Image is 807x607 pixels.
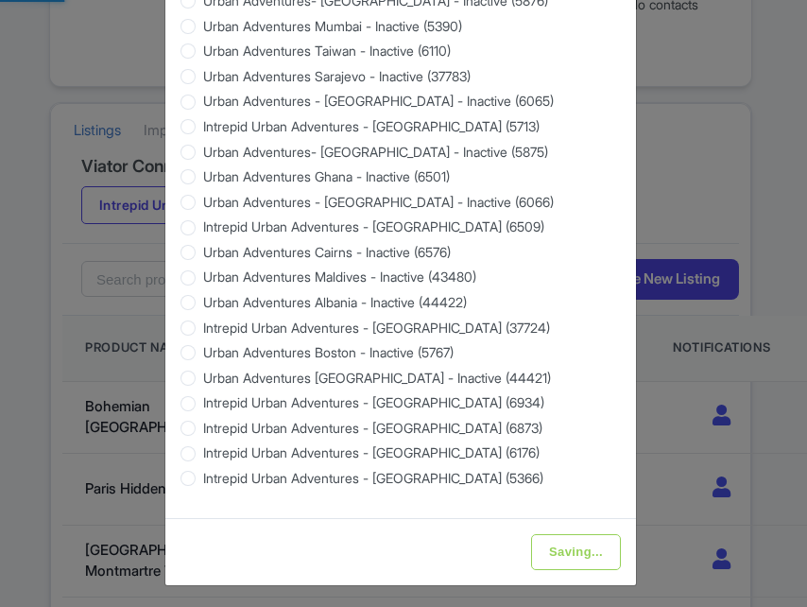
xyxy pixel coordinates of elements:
label: Urban Adventures Mumbai - Inactive (5390) [203,16,462,36]
label: Urban Adventures Boston - Inactive (5767) [203,342,454,362]
label: Intrepid Urban Adventures - [GEOGRAPHIC_DATA] (5713) [203,116,540,136]
label: Intrepid Urban Adventures - [GEOGRAPHIC_DATA] (6934) [203,392,544,412]
label: Urban Adventures- [GEOGRAPHIC_DATA] - Inactive (5875) [203,142,548,162]
input: Saving... [531,534,621,570]
label: Intrepid Urban Adventures - [GEOGRAPHIC_DATA] (5366) [203,468,543,488]
label: Urban Adventures Sarajevo - Inactive (37783) [203,66,471,86]
label: Urban Adventures Taiwan - Inactive (6110) [203,41,451,61]
label: Urban Adventures Ghana - Inactive (6501) [203,166,450,186]
label: Intrepid Urban Adventures - [GEOGRAPHIC_DATA] (6873) [203,418,542,438]
label: Urban Adventures Maldives - Inactive (43480) [203,267,476,286]
label: Urban Adventures - [GEOGRAPHIC_DATA] - Inactive (6066) [203,192,554,212]
label: Intrepid Urban Adventures - [GEOGRAPHIC_DATA] (6176) [203,442,540,462]
label: Urban Adventures Albania - Inactive (44422) [203,292,467,312]
label: Urban Adventures - [GEOGRAPHIC_DATA] - Inactive (6065) [203,91,554,111]
label: Urban Adventures [GEOGRAPHIC_DATA] - Inactive (44421) [203,368,551,388]
label: Intrepid Urban Adventures - [GEOGRAPHIC_DATA] (37724) [203,318,550,338]
label: Urban Adventures Cairns - Inactive (6576) [203,242,451,262]
label: Intrepid Urban Adventures - [GEOGRAPHIC_DATA] (6509) [203,217,544,236]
